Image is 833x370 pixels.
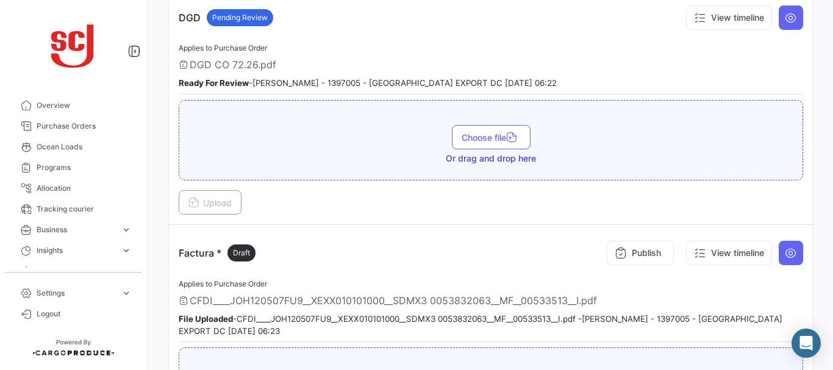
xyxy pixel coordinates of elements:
span: CFDI____JOH120507FU9__XEXX010101000__SDMX3 0053832063__MF__00533513__I.pdf [190,294,597,307]
span: Upload [188,197,232,208]
a: Tracking courier [10,199,137,219]
span: expand_more [121,224,132,235]
span: Overview [37,100,132,111]
a: Purchase Orders [10,116,137,137]
span: Purchase Orders [37,121,132,132]
span: Or drag and drop here [446,152,536,165]
small: - [PERSON_NAME] - 1397005 - [GEOGRAPHIC_DATA] EXPORT DC [DATE] 06:22 [179,78,557,88]
button: Upload [179,190,241,215]
span: expand_more [121,288,132,299]
span: Business [37,224,116,235]
p: Factura * [179,244,256,261]
img: scj_logo1.svg [43,15,104,76]
span: Programs [37,162,132,173]
p: DGD [179,9,273,26]
button: View timeline [686,5,772,30]
b: Ready For Review [179,78,249,88]
span: Draft [233,247,250,258]
div: Abrir Intercom Messenger [792,329,821,358]
span: Logout [37,308,132,319]
span: Settings [37,288,116,299]
small: - CFDI____JOH120507FU9__XEXX010101000__SDMX3 0053832063__MF__00533513__I.pdf - [PERSON_NAME] - 13... [179,314,782,336]
a: Allocation [10,178,137,199]
a: Overview [10,95,137,116]
span: expand_more [121,245,132,256]
span: Choose file [462,132,521,143]
span: Pending Review [212,12,268,23]
span: Carbon Footprint [37,266,132,277]
button: Choose file [452,125,531,149]
span: Insights [37,245,116,256]
a: Ocean Loads [10,137,137,157]
span: DGD CO 72.26.pdf [190,59,276,71]
a: Carbon Footprint [10,261,137,282]
span: Allocation [37,183,132,194]
button: View timeline [686,241,772,265]
span: Tracking courier [37,204,132,215]
a: Programs [10,157,137,178]
span: Applies to Purchase Order [179,279,267,288]
b: File Uploaded [179,314,233,324]
span: Applies to Purchase Order [179,43,267,52]
span: Ocean Loads [37,141,132,152]
button: Publish [607,241,674,265]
